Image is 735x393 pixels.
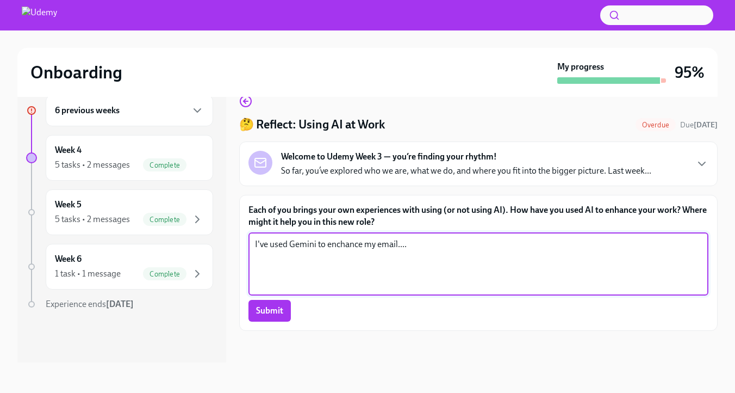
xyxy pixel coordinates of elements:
[55,199,82,211] h6: Week 5
[55,105,120,116] h6: 6 previous weeks
[694,120,718,130] strong: [DATE]
[55,268,121,280] div: 1 task • 1 message
[55,213,130,225] div: 5 tasks • 2 messages
[106,299,134,309] strong: [DATE]
[46,95,213,126] div: 6 previous weeks
[55,159,130,171] div: 5 tasks • 2 messages
[680,120,718,130] span: Due
[239,116,385,133] h4: 🤔 Reflect: Using AI at Work
[55,144,82,156] h6: Week 4
[557,61,604,73] strong: My progress
[26,244,213,290] a: Week 61 task • 1 messageComplete
[636,121,676,129] span: Overdue
[281,151,497,163] strong: Welcome to Udemy Week 3 — you’re finding your rhythm!
[248,300,291,322] button: Submit
[22,7,57,24] img: Udemy
[26,135,213,181] a: Week 45 tasks • 2 messagesComplete
[143,270,186,278] span: Complete
[281,165,651,177] p: So far, you’ve explored who we are, what we do, and where you fit into the bigger picture. Last w...
[55,253,82,265] h6: Week 6
[675,63,705,82] h3: 95%
[30,62,122,83] h2: Onboarding
[26,189,213,235] a: Week 55 tasks • 2 messagesComplete
[46,299,134,309] span: Experience ends
[143,161,186,169] span: Complete
[680,120,718,130] span: August 31st, 2025 06:30
[143,216,186,224] span: Complete
[248,204,708,228] label: Each of you brings your own experiences with using (or not using AI). How have you used AI to enh...
[256,305,283,316] span: Submit
[255,238,702,290] textarea: I've used Gemini to enchance my email....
